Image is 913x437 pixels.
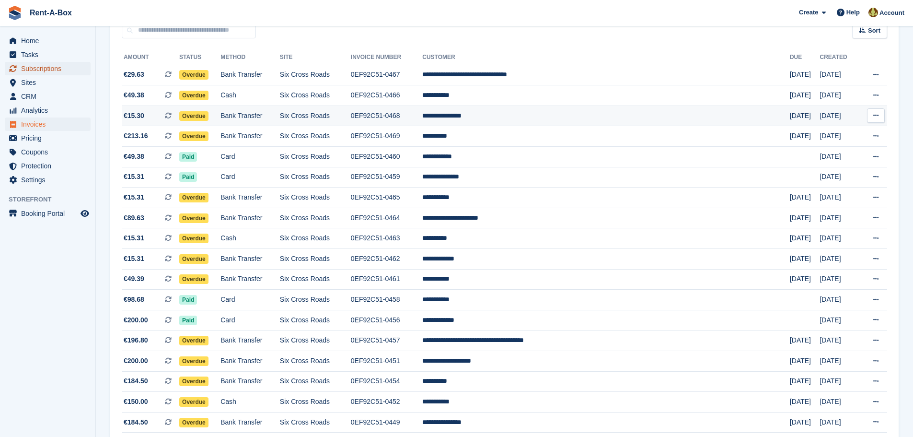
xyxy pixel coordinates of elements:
span: Overdue [179,377,208,386]
td: [DATE] [820,310,858,331]
td: Six Cross Roads [280,167,351,188]
td: Bank Transfer [220,269,280,290]
td: Card [220,290,280,310]
td: Bank Transfer [220,331,280,351]
span: Invoices [21,118,79,131]
span: €213.16 [124,131,148,141]
th: Status [179,50,220,65]
span: Overdue [179,274,208,284]
td: Six Cross Roads [280,392,351,413]
td: 0EF92C51-0456 [351,310,422,331]
td: [DATE] [820,228,858,249]
td: Six Cross Roads [280,371,351,392]
td: 0EF92C51-0465 [351,188,422,208]
span: Home [21,34,79,47]
td: Bank Transfer [220,126,280,147]
td: Six Cross Roads [280,106,351,126]
span: Overdue [179,254,208,264]
td: Card [220,167,280,188]
td: [DATE] [790,351,820,372]
th: Amount [122,50,179,65]
span: €49.38 [124,152,144,162]
span: Sort [868,26,880,35]
td: Six Cross Roads [280,290,351,310]
td: Six Cross Roads [280,85,351,106]
span: Account [879,8,904,18]
td: [DATE] [820,331,858,351]
span: Overdue [179,418,208,427]
td: 0EF92C51-0467 [351,65,422,85]
span: €184.50 [124,417,148,427]
span: €184.50 [124,376,148,386]
td: Six Cross Roads [280,269,351,290]
td: [DATE] [820,188,858,208]
td: Bank Transfer [220,371,280,392]
a: menu [5,159,91,173]
td: Card [220,310,280,331]
td: [DATE] [820,351,858,372]
td: [DATE] [820,371,858,392]
td: Six Cross Roads [280,249,351,270]
span: Protection [21,159,79,173]
td: [DATE] [790,188,820,208]
span: Subscriptions [21,62,79,75]
td: Bank Transfer [220,188,280,208]
span: €196.80 [124,335,148,345]
span: €29.63 [124,70,144,80]
td: Six Cross Roads [280,188,351,208]
td: [DATE] [820,126,858,147]
td: [DATE] [790,106,820,126]
span: Tasks [21,48,79,61]
td: Card [220,147,280,167]
td: Six Cross Roads [280,126,351,147]
td: [DATE] [820,65,858,85]
span: €98.68 [124,295,144,305]
td: 0EF92C51-0451 [351,351,422,372]
td: [DATE] [790,269,820,290]
td: Bank Transfer [220,65,280,85]
td: [DATE] [790,249,820,270]
td: Six Cross Roads [280,228,351,249]
span: Booking Portal [21,207,79,220]
span: Create [799,8,818,17]
span: €89.63 [124,213,144,223]
span: €15.31 [124,254,144,264]
span: Overdue [179,111,208,121]
td: 0EF92C51-0468 [351,106,422,126]
span: Sites [21,76,79,89]
a: menu [5,145,91,159]
span: Storefront [9,195,95,204]
span: Overdue [179,356,208,366]
span: €15.31 [124,172,144,182]
td: [DATE] [790,85,820,106]
td: Six Cross Roads [280,208,351,228]
span: €15.31 [124,192,144,202]
td: 0EF92C51-0458 [351,290,422,310]
span: Overdue [179,336,208,345]
span: Coupons [21,145,79,159]
td: 0EF92C51-0464 [351,208,422,228]
td: Six Cross Roads [280,351,351,372]
td: Bank Transfer [220,412,280,433]
td: [DATE] [820,412,858,433]
td: 0EF92C51-0463 [351,228,422,249]
td: [DATE] [820,167,858,188]
td: 0EF92C51-0454 [351,371,422,392]
a: menu [5,173,91,187]
span: Overdue [179,397,208,407]
span: €15.31 [124,233,144,243]
td: [DATE] [820,208,858,228]
td: Bank Transfer [220,351,280,372]
a: menu [5,118,91,131]
td: 0EF92C51-0459 [351,167,422,188]
span: Analytics [21,104,79,117]
a: menu [5,207,91,220]
span: Overdue [179,131,208,141]
td: [DATE] [820,290,858,310]
span: Paid [179,316,197,325]
td: Bank Transfer [220,249,280,270]
td: [DATE] [790,371,820,392]
span: €15.30 [124,111,144,121]
td: [DATE] [790,208,820,228]
td: Six Cross Roads [280,331,351,351]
